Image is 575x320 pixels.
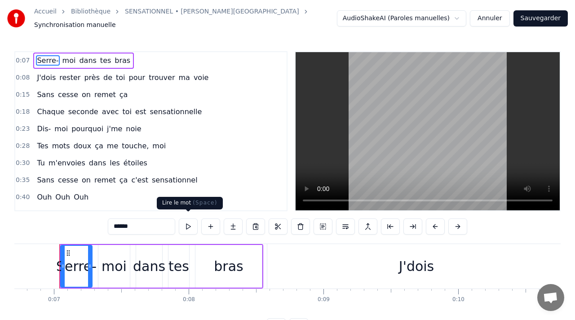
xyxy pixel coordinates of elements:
[36,55,59,66] span: Serre-
[36,209,90,219] span: (Sensationnel)
[151,175,199,185] span: sensationnel
[119,89,129,100] span: ça
[109,158,121,168] span: les
[73,192,89,202] span: Ouh
[81,89,92,100] span: on
[71,7,111,16] a: Bibliothèque
[148,72,176,83] span: trouver
[36,124,52,134] span: Dis-
[93,89,117,100] span: remet
[177,72,190,83] span: ma
[51,141,71,151] span: mots
[102,256,127,276] div: moi
[36,89,55,100] span: Sans
[36,72,57,83] span: J'dois
[16,193,30,202] span: 0:40
[513,10,568,27] button: Sauvegarder
[36,158,45,168] span: Tu
[16,210,30,219] span: 0:42
[93,175,117,185] span: remet
[121,141,150,151] span: touche,
[88,158,107,168] span: dans
[114,55,131,66] span: bras
[151,141,167,151] span: moi
[122,107,133,117] span: toi
[183,296,195,303] div: 0:08
[16,56,30,65] span: 0:07
[16,159,30,168] span: 0:30
[71,124,104,134] span: pourquoi
[119,175,129,185] span: ça
[67,107,99,117] span: seconde
[102,72,113,83] span: de
[214,256,243,276] div: bras
[537,284,564,311] a: Ouvrir le chat
[115,72,126,83] span: toi
[130,175,149,185] span: c'est
[16,90,30,99] span: 0:15
[36,107,65,117] span: Chaque
[157,197,223,209] div: Lire le mot
[149,107,203,117] span: sensationnelle
[48,296,60,303] div: 0:07
[56,256,97,276] div: Serre-
[36,141,49,151] span: Tes
[470,10,509,27] button: Annuler
[101,107,120,117] span: avec
[16,176,30,185] span: 0:35
[34,21,116,30] span: Synchronisation manuelle
[193,72,210,83] span: voie
[16,124,30,133] span: 0:23
[57,175,79,185] span: cesse
[57,89,79,100] span: cesse
[78,55,97,66] span: dans
[318,296,330,303] div: 0:09
[125,7,299,16] a: SENSATIONNEL • [PERSON_NAME][GEOGRAPHIC_DATA]
[106,141,119,151] span: me
[452,296,464,303] div: 0:10
[62,55,77,66] span: moi
[16,73,30,82] span: 0:08
[34,7,57,16] a: Accueil
[7,9,25,27] img: youka
[125,124,142,134] span: noie
[34,7,337,30] nav: breadcrumb
[133,256,165,276] div: dans
[81,175,92,185] span: on
[36,175,55,185] span: Sans
[94,141,104,151] span: ça
[54,192,71,202] span: Ouh
[128,72,146,83] span: pour
[36,192,53,202] span: Ouh
[83,72,101,83] span: près
[48,158,86,168] span: m'envoies
[134,107,147,117] span: est
[193,200,217,206] span: ( Space )
[123,158,148,168] span: étoiles
[16,142,30,151] span: 0:28
[73,141,93,151] span: doux
[53,124,69,134] span: moi
[106,124,123,134] span: j'me
[58,72,81,83] span: rester
[99,55,112,66] span: tes
[168,256,189,276] div: tes
[16,107,30,116] span: 0:18
[399,256,434,276] div: J'dois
